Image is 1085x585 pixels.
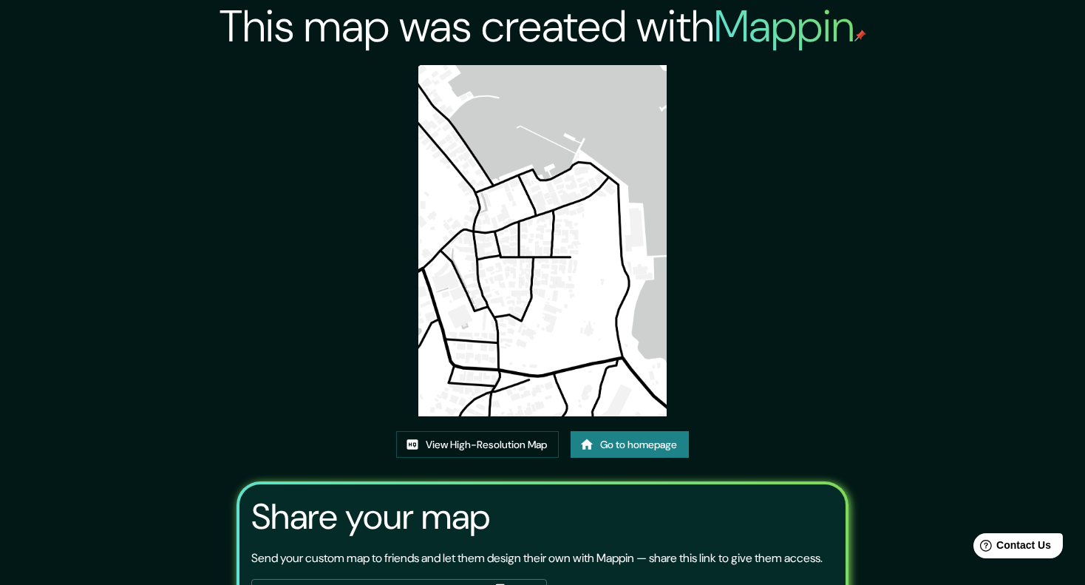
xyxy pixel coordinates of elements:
[418,65,667,416] img: created-map
[953,527,1069,569] iframe: Help widget launcher
[571,431,689,459] a: Go to homepage
[396,431,559,459] a: View High-Resolution Map
[854,30,866,41] img: mappin-pin
[251,496,490,538] h3: Share your map
[251,550,823,567] p: Send your custom map to friends and let them design their own with Mappin — share this link to gi...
